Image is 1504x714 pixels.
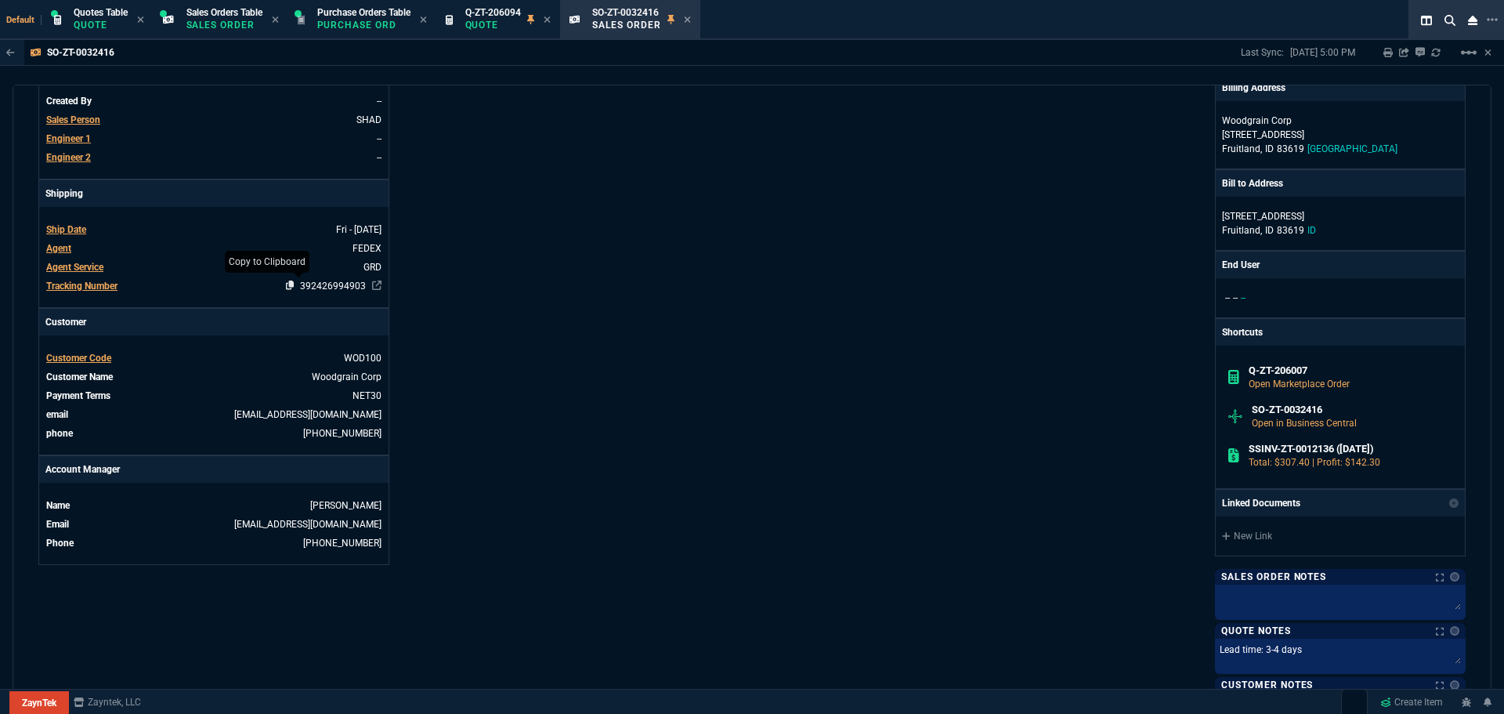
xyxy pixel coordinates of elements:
p: Last Sync: [1241,46,1290,59]
span: 2025-08-22T00:00:00.000Z [336,224,381,235]
span: ID [1307,225,1316,236]
span: 83619 [1277,143,1304,154]
nx-icon: Close Tab [544,14,551,27]
tr: undefined [45,222,382,237]
a: [PERSON_NAME] [310,500,381,511]
p: Purchase Order [317,19,396,31]
span: email [46,409,68,420]
span: [GEOGRAPHIC_DATA] [1307,143,1397,154]
span: Sales Orders Table [186,7,262,18]
p: Open Marketplace Order [1249,377,1453,391]
h6: SO-ZT-0032416 [1252,404,1452,416]
span: SHAD [356,114,381,125]
a: Hide Workbench [1484,46,1491,59]
span: Customer Name [46,371,113,382]
tr: undefined [45,388,382,404]
nx-icon: Close Tab [420,14,427,27]
p: Linked Documents [1222,496,1300,510]
span: FEDEX [352,243,381,254]
span: WOD100 [344,353,381,364]
p: Shipping [39,180,389,207]
a: New Link [1222,529,1459,543]
a: 469-609-4841 [303,538,381,549]
tr: undefined [45,350,382,366]
a: [EMAIL_ADDRESS][DOMAIN_NAME] [234,409,381,420]
p: Bill to Address [1222,176,1283,190]
p: [DATE] 5:00 PM [1290,46,1355,59]
p: Quote [465,19,521,31]
span: -- [377,133,381,144]
p: Quote [74,19,128,31]
span: ID [1265,225,1274,236]
span: Payment Terms [46,390,110,401]
span: phone [46,428,73,439]
span: Ship Date [46,224,86,235]
nx-icon: Split Panels [1415,11,1438,30]
tr: ap@woodgrain.com [45,407,382,422]
tr: 2084523801 [45,426,382,441]
span: -- [377,152,381,163]
p: Account Manager [39,456,389,483]
a: [EMAIL_ADDRESS][DOMAIN_NAME] [234,519,381,530]
span: Fruitland, [1222,225,1262,236]
span: Fruitland, [1222,143,1262,154]
span: Quotes Table [74,7,128,18]
p: Sales Order [186,19,262,31]
h6: SSINV-ZT-0012136 ([DATE]) [1249,443,1453,455]
p: Billing Address [1222,81,1285,95]
p: Customer [39,309,389,335]
span: -- [1233,292,1238,303]
span: Email [46,519,69,530]
p: [STREET_ADDRESS] [1222,128,1459,142]
span: -- [377,96,381,107]
span: ID [1265,143,1274,154]
p: Woodgrain Corp [1222,114,1372,128]
span: Name [46,500,70,511]
a: 2084523801 [303,428,381,439]
span: Default [6,15,42,25]
p: Open in Business Central [1252,416,1452,430]
nx-icon: Back to Table [6,47,15,58]
nx-icon: Close Tab [137,14,144,27]
nx-icon: Search [1438,11,1462,30]
p: [STREET_ADDRESS] [1222,209,1459,223]
tr: undefined [45,498,382,513]
tr: undefined [45,93,382,109]
p: Shortcuts [1216,319,1465,346]
p: Customer Notes [1221,679,1313,691]
tr: undefined [45,278,382,294]
span: 83619 [1277,225,1304,236]
a: Woodgrain Corp [312,371,381,382]
nx-icon: Close Tab [684,14,691,27]
span: NET30 [352,390,381,401]
span: SO-ZT-0032416 [592,7,659,18]
nx-icon: Close Workbench [1462,11,1484,30]
span: -- [1241,292,1245,303]
tr: undefined [45,535,382,551]
p: Sales Order [592,19,661,31]
p: Quote Notes [1221,625,1291,637]
tr: undefined [45,112,382,128]
span: Purchase Orders Table [317,7,410,18]
p: End User [1222,258,1260,272]
tr: undefined [45,259,382,275]
nx-icon: Open New Tab [1487,13,1498,27]
span: Created By [46,96,92,107]
span: GRD [363,262,381,273]
a: msbcCompanyName [69,695,146,709]
span: Q-ZT-206094 [465,7,521,18]
tr: undefined [45,241,382,256]
span: -- [1225,292,1230,303]
a: 392426994903 [300,281,366,292]
a: Create Item [1374,690,1449,714]
p: Total: $307.40 | Profit: $142.30 [1249,455,1453,469]
tr: undefined [45,369,382,385]
h6: Q-ZT-206007 [1249,364,1453,377]
mat-icon: Example home icon [1459,43,1478,62]
nx-icon: Close Tab [272,14,279,27]
p: SO-ZT-0032416 [47,46,114,59]
tr: undefined [45,516,382,532]
span: Phone [46,538,74,549]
